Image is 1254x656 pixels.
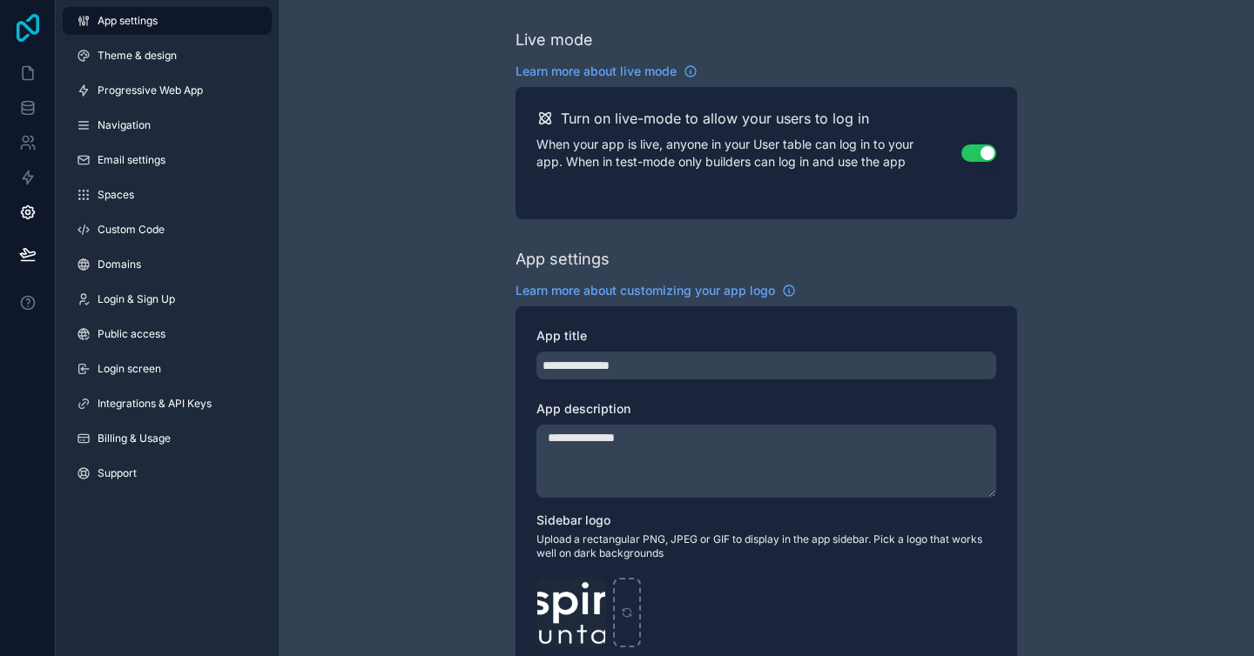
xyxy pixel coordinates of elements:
a: Domains [63,251,272,278]
span: App title [536,328,587,343]
span: Upload a rectangular PNG, JPEG or GIF to display in the app sidebar. Pick a logo that works well ... [536,532,996,560]
a: Theme & design [63,42,272,70]
span: Navigation [98,118,151,132]
span: Public access [98,327,165,341]
span: Learn more about customizing your app logo [516,282,775,299]
p: When your app is live, anyone in your User table can log in to your app. When in test-mode only b... [536,136,961,171]
a: Support [63,459,272,487]
span: Login screen [98,362,161,376]
span: Integrations & API Keys [98,397,212,411]
span: Sidebar logo [536,512,610,527]
a: Custom Code [63,216,272,244]
a: Progressive Web App [63,77,272,104]
span: Theme & design [98,49,177,63]
span: Spaces [98,188,134,202]
a: Login & Sign Up [63,285,272,313]
span: Email settings [98,153,165,167]
span: Progressive Web App [98,84,203,97]
div: App settings [516,247,610,271]
span: Domains [98,258,141,271]
a: Learn more about live mode [516,63,698,80]
a: Learn more about customizing your app logo [516,282,796,299]
h2: Turn on live-mode to allow your users to log in [561,108,869,129]
span: App settings [98,14,158,28]
a: Integrations & API Keys [63,390,272,418]
span: Custom Code [98,223,165,237]
a: Navigation [63,111,272,139]
a: Spaces [63,181,272,209]
a: App settings [63,7,272,35]
span: Billing & Usage [98,432,171,445]
span: Learn more about live mode [516,63,677,80]
div: Live mode [516,28,593,52]
a: Billing & Usage [63,425,272,452]
a: Login screen [63,355,272,383]
span: App description [536,401,630,416]
span: Login & Sign Up [98,292,175,306]
a: Public access [63,320,272,348]
a: Email settings [63,146,272,174]
span: Support [98,466,137,480]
